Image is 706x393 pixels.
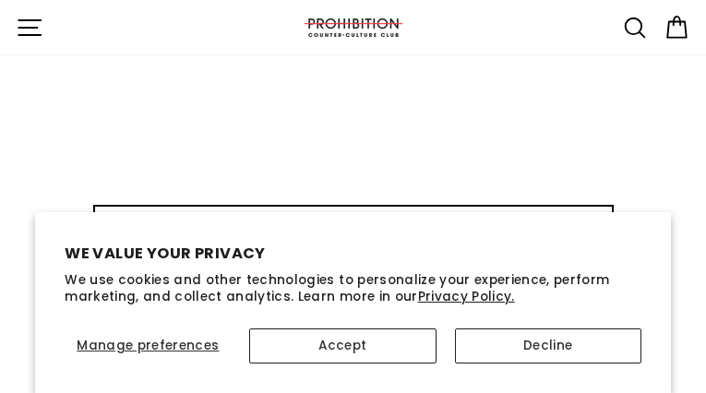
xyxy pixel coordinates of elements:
[303,18,404,37] img: PROHIBITION COUNTER-CULTURE CLUB
[65,272,641,304] p: We use cookies and other technologies to personalize your experience, perform marketing, and coll...
[65,242,641,265] h2: We value your privacy
[249,328,436,363] button: Accept
[77,337,219,354] span: Manage preferences
[418,288,515,305] a: Privacy Policy.
[455,328,641,363] button: Decline
[65,328,231,363] button: Manage preferences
